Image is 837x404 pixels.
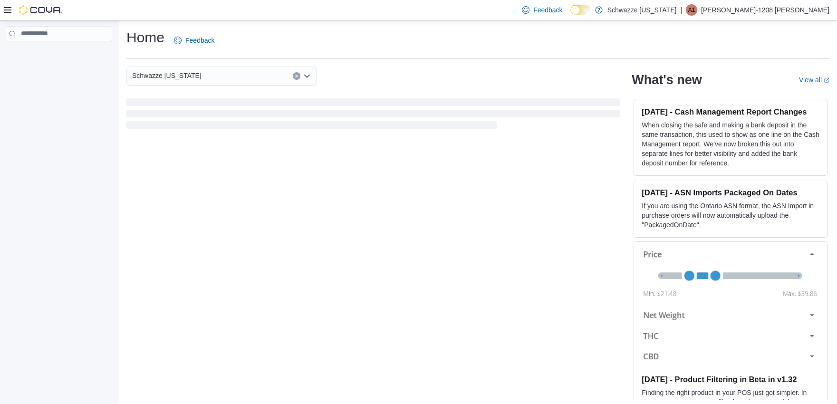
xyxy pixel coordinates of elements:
[799,76,829,84] a: View allExternal link
[642,375,819,384] h3: [DATE] - Product Filtering in Beta in v1.32
[642,201,819,230] p: If you are using the Ontario ASN format, the ASN Import in purchase orders will now automatically...
[132,70,202,81] span: Schwazze [US_STATE]
[642,107,819,116] h3: [DATE] - Cash Management Report Changes
[701,4,829,16] p: [PERSON_NAME]-1208 [PERSON_NAME]
[688,4,695,16] span: A1
[19,5,62,15] img: Cova
[185,36,214,45] span: Feedback
[126,100,620,131] span: Loading
[642,120,819,168] p: When closing the safe and making a bank deposit in the same transaction, this used to show as one...
[126,28,164,47] h1: Home
[680,4,682,16] p: |
[824,77,829,83] svg: External link
[303,72,311,80] button: Open list of options
[607,4,677,16] p: Schwazze [US_STATE]
[518,0,566,19] a: Feedback
[632,72,702,87] h2: What's new
[293,72,300,80] button: Clear input
[170,31,218,50] a: Feedback
[686,4,697,16] div: Arthur-1208 Emsley
[6,43,112,66] nav: Complex example
[533,5,562,15] span: Feedback
[642,188,819,197] h3: [DATE] - ASN Imports Packaged On Dates
[570,5,590,15] input: Dark Mode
